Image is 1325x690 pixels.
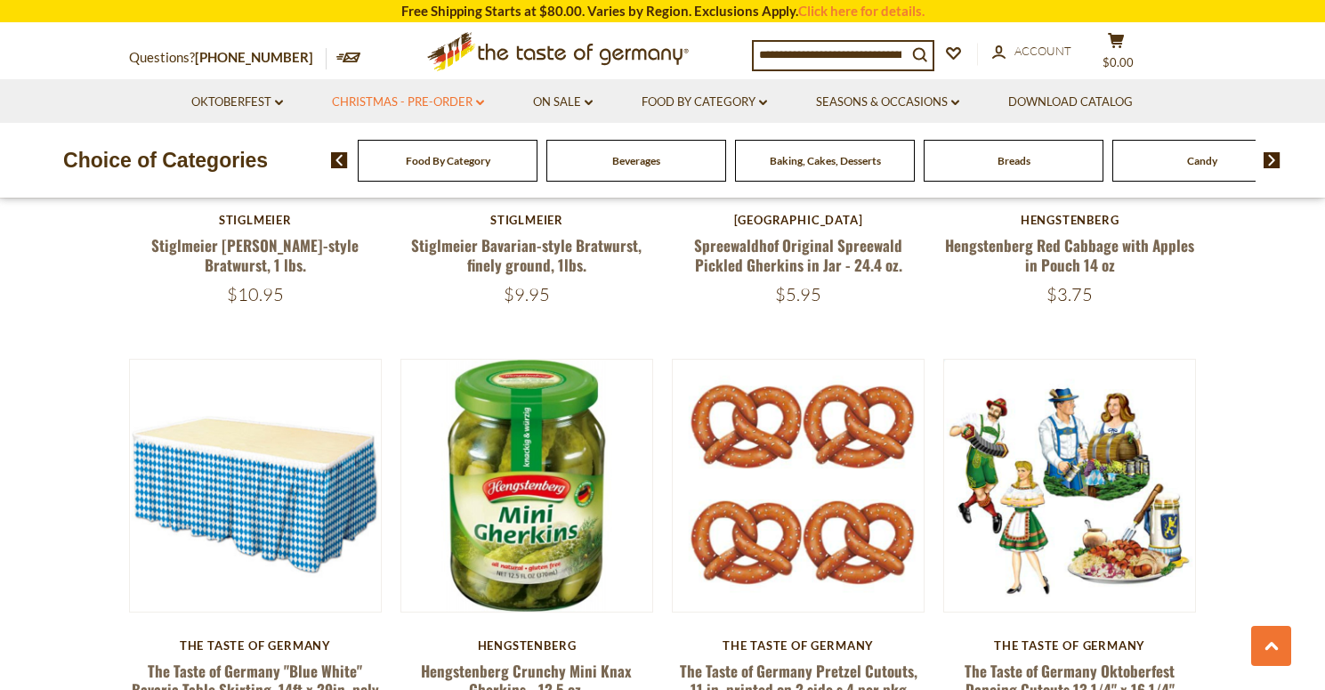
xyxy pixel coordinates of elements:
[1187,154,1217,167] a: Candy
[672,638,925,653] div: The Taste of Germany
[1008,93,1133,112] a: Download Catalog
[533,93,593,112] a: On Sale
[406,154,490,167] a: Food By Category
[1014,44,1071,58] span: Account
[945,234,1194,275] a: Hengstenberg Red Cabbage with Apples in Pouch 14 oz
[673,360,925,613] img: The Taste of Germany Pretzel Cutouts, 11 in. printed on 2 side,s 4 per pkg
[770,154,881,167] a: Baking, Cakes, Desserts
[944,360,1196,617] img: The Taste of Germany Oktoberfest Dancing Cutouts 13 1/4" x 16 1/4" printed 2 sides (4/pkg)
[411,234,642,275] a: Stiglmeier Bavarian-style Bratwurst, finely ground, 1lbs.
[612,154,660,167] a: Beverages
[992,42,1071,61] a: Account
[227,283,284,305] span: $10.95
[1090,32,1143,77] button: $0.00
[331,152,348,168] img: previous arrow
[798,3,925,19] a: Click here for details.
[816,93,959,112] a: Seasons & Occasions
[130,360,382,612] img: The Taste of Germany "Blue White" Bavaria Table Skirting, 14ft x 29in, poly
[401,360,653,612] img: Hengstenberg Crunchy Mini Knax Gherkins - 12.5 oz.
[1103,55,1134,69] span: $0.00
[504,283,550,305] span: $9.95
[694,234,902,275] a: Spreewaldhof Original Spreewald Pickled Gherkins in Jar - 24.4 oz.
[129,46,327,69] p: Questions?
[129,638,383,653] div: The Taste of Germany
[400,213,654,227] div: Stiglmeier
[332,93,484,112] a: Christmas - PRE-ORDER
[672,213,925,227] div: [GEOGRAPHIC_DATA]
[642,93,767,112] a: Food By Category
[998,154,1030,167] a: Breads
[1046,283,1093,305] span: $3.75
[129,213,383,227] div: Stiglmeier
[151,234,359,275] a: Stiglmeier [PERSON_NAME]-style Bratwurst, 1 lbs.
[400,638,654,653] div: Hengstenberg
[1264,152,1281,168] img: next arrow
[943,213,1197,227] div: Hengstenberg
[195,49,313,65] a: [PHONE_NUMBER]
[191,93,283,112] a: Oktoberfest
[943,638,1197,653] div: The Taste of Germany
[775,283,821,305] span: $5.95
